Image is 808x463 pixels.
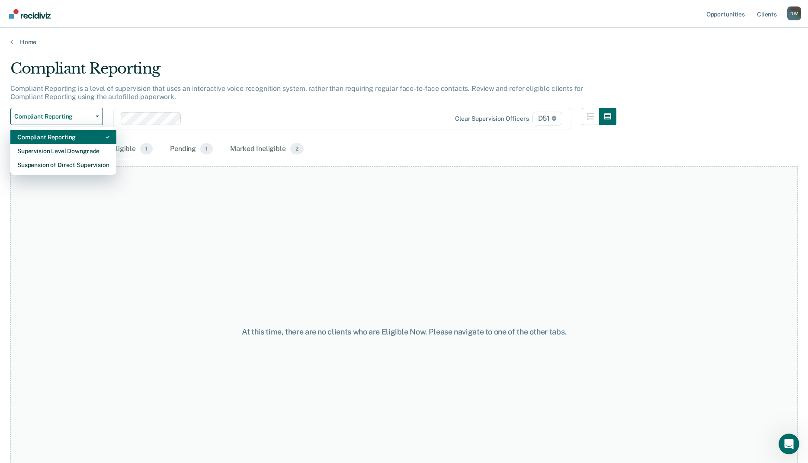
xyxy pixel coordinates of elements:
[10,84,583,101] p: Compliant Reporting is a level of supervision that uses an interactive voice recognition system, ...
[17,158,109,172] div: Suspension of Direct Supervision
[208,327,601,337] div: At this time, there are no clients who are Eligible Now. Please navigate to one of the other tabs.
[17,130,109,144] div: Compliant Reporting
[455,115,529,122] div: Clear supervision officers
[140,143,153,154] span: 1
[787,6,801,20] div: D W
[10,60,616,84] div: Compliant Reporting
[17,144,109,158] div: Supervision Level Downgrade
[779,434,799,454] iframe: Intercom live chat
[9,9,51,19] img: Recidiviz
[10,108,103,125] button: Compliant Reporting
[10,38,798,46] a: Home
[168,140,215,159] div: Pending1
[290,143,304,154] span: 2
[228,140,305,159] div: Marked Ineligible2
[787,6,801,20] button: Profile dropdown button
[14,113,92,120] span: Compliant Reporting
[200,143,213,154] span: 1
[86,140,154,159] div: Almost Eligible1
[532,112,562,125] span: D51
